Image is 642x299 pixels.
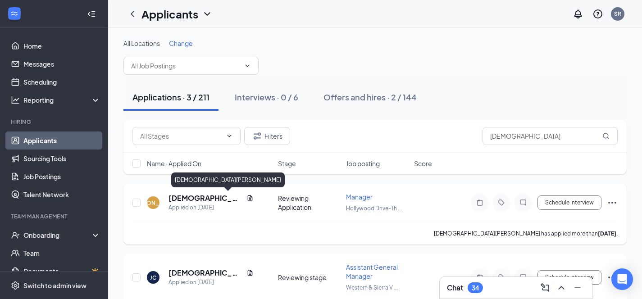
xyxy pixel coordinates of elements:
span: Name · Applied On [147,159,201,168]
svg: ChevronDown [202,9,213,19]
div: Team Management [11,213,99,220]
svg: ChatInactive [518,199,528,206]
div: Hiring [11,118,99,126]
div: 34 [472,284,479,292]
button: Schedule Interview [537,270,601,285]
svg: ChevronLeft [127,9,138,19]
h1: Applicants [141,6,198,22]
b: [DATE] [598,230,616,237]
a: Home [23,37,100,55]
a: DocumentsCrown [23,262,100,280]
button: ComposeMessage [538,281,552,295]
h5: [DEMOGRAPHIC_DATA][PERSON_NAME] [168,193,243,203]
svg: UserCheck [11,231,20,240]
input: All Stages [140,131,222,141]
svg: Document [246,195,254,202]
span: Western & Sierra V ... [346,284,398,291]
button: ChevronUp [554,281,569,295]
svg: ChevronUp [556,282,567,293]
svg: Ellipses [607,197,618,208]
svg: Filter [252,131,263,141]
a: Scheduling [23,73,100,91]
h3: Chat [447,283,463,293]
svg: Note [474,274,485,281]
a: Talent Network [23,186,100,204]
svg: Document [246,269,254,276]
span: Stage [278,159,296,168]
svg: Tag [496,274,507,281]
input: Search in applications [483,127,618,145]
div: Offers and hires · 2 / 144 [323,91,417,103]
button: Schedule Interview [537,195,601,210]
h5: [DEMOGRAPHIC_DATA][PERSON_NAME] [168,268,243,278]
svg: WorkstreamLogo [10,9,19,18]
a: Job Postings [23,168,100,186]
a: Applicants [23,131,100,149]
svg: ChevronDown [226,132,233,140]
svg: Collapse [87,9,96,18]
div: [DEMOGRAPHIC_DATA][PERSON_NAME] [171,172,285,187]
div: Applied on [DATE] [168,278,254,287]
svg: ComposeMessage [540,282,551,293]
div: Reviewing Application [278,194,341,212]
div: Onboarding [23,231,93,240]
svg: Ellipses [607,272,618,283]
span: All Locations [123,39,160,47]
svg: ChatInactive [518,274,528,281]
svg: Settings [11,281,20,290]
svg: MagnifyingGlass [602,132,610,140]
svg: QuestionInfo [592,9,603,19]
svg: Tag [496,199,507,206]
span: Change [169,39,193,47]
a: Team [23,244,100,262]
div: Open Intercom Messenger [611,268,633,290]
div: Interviews · 0 / 6 [235,91,298,103]
button: Filter Filters [244,127,290,145]
div: JC [150,274,156,281]
svg: Minimize [572,282,583,293]
svg: ChevronDown [244,62,251,69]
div: [PERSON_NAME] [130,199,177,207]
a: Sourcing Tools [23,149,100,168]
div: Applications · 3 / 211 [132,91,209,103]
span: Score [414,159,432,168]
span: Hollywood Drive-Th ... [346,205,402,212]
div: Switch to admin view [23,281,87,290]
svg: Analysis [11,95,20,104]
div: Applied on [DATE] [168,203,254,212]
span: Manager [346,193,373,201]
div: SR [614,10,621,18]
svg: Note [474,199,485,206]
button: Minimize [570,281,585,295]
div: Reviewing stage [278,273,341,282]
svg: Notifications [573,9,583,19]
span: Job posting [346,159,380,168]
span: Assistant General Manager [346,263,398,280]
input: All Job Postings [131,61,240,71]
p: [DEMOGRAPHIC_DATA][PERSON_NAME] has applied more than . [434,230,618,237]
div: Reporting [23,95,101,104]
a: Messages [23,55,100,73]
